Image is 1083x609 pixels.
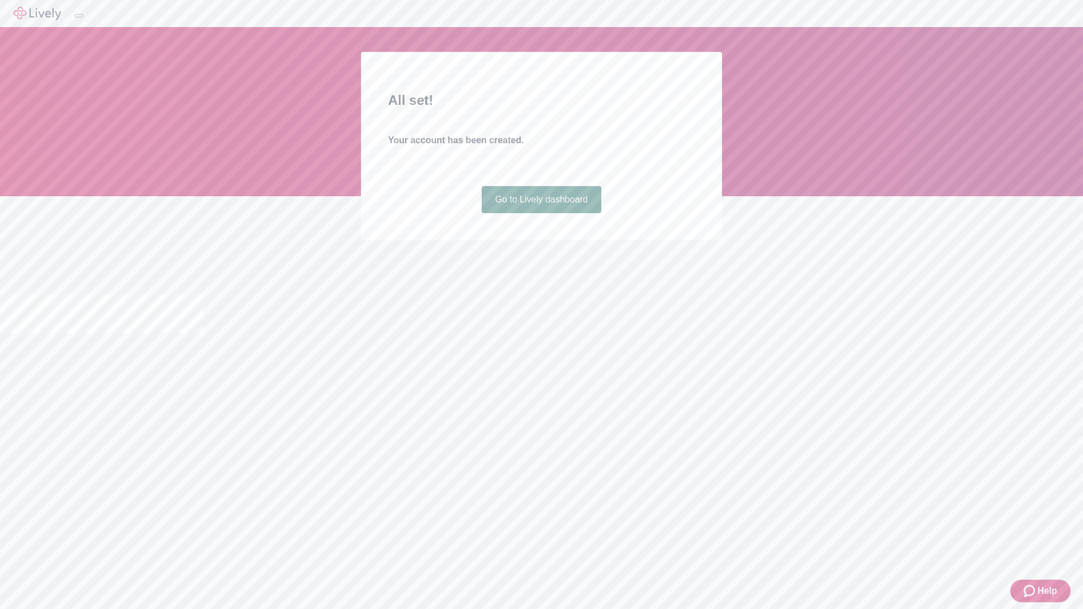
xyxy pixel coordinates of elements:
[388,134,695,147] h4: Your account has been created.
[1037,584,1057,598] span: Help
[388,90,695,111] h2: All set!
[482,186,602,213] a: Go to Lively dashboard
[74,14,83,17] button: Log out
[1010,580,1071,602] button: Zendesk support iconHelp
[1024,584,1037,598] svg: Zendesk support icon
[14,7,61,20] img: Lively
